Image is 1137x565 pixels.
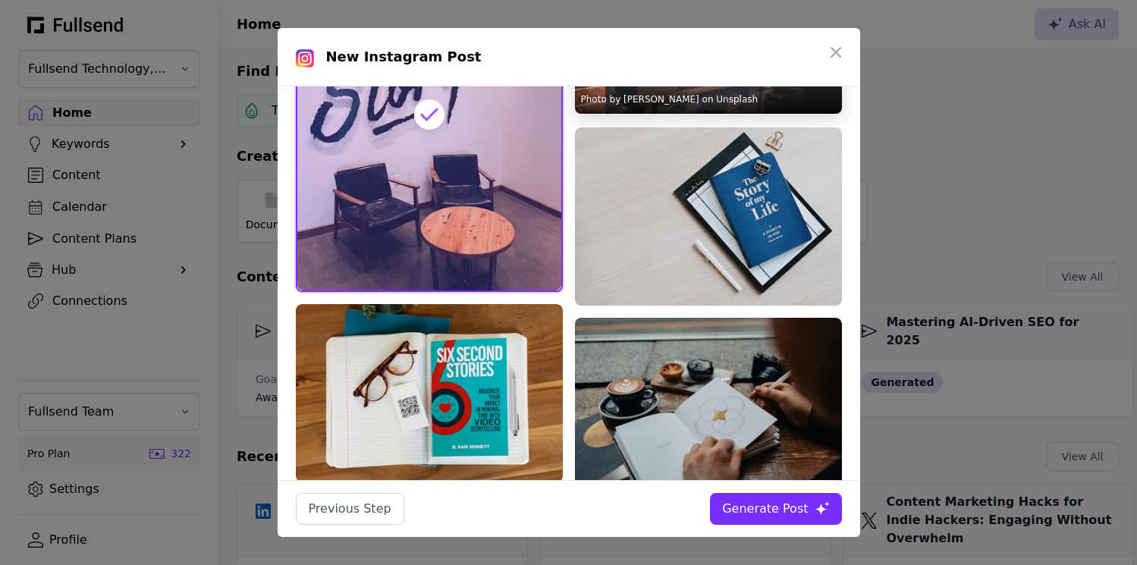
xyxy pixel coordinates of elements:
img: a notebook with a pair of glasses on top of it [296,304,563,482]
div: Previous Step [309,500,391,518]
img: a blue book sitting on top of a wooden table [575,127,842,306]
button: Previous Step [296,493,404,525]
a: Photo by [PERSON_NAME] on Unsplash [581,94,759,105]
h1: New Instagram Post [326,46,482,67]
img: a person sitting at a table with a book and coffee [575,318,842,496]
button: Generate Post [710,493,841,525]
div: Generate Post [722,500,808,518]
